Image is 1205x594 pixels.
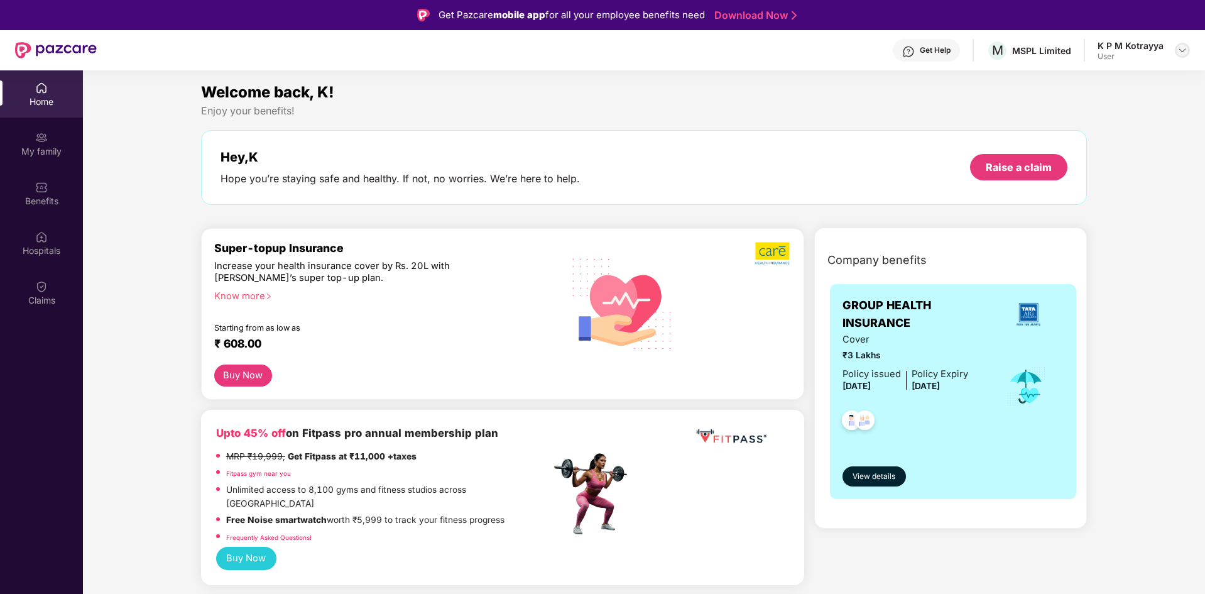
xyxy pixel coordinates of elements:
[226,534,312,541] a: Frequently Asked Questions!
[216,427,498,439] b: on Fitpass pro annual membership plan
[216,427,286,439] b: Upto 45% off
[1098,52,1164,62] div: User
[214,260,496,285] div: Increase your health insurance cover by Rs. 20L with [PERSON_NAME]’s super top-up plan.
[792,9,797,22] img: Stroke
[849,407,880,437] img: svg+xml;base64,PHN2ZyB4bWxucz0iaHR0cDovL3d3dy53My5vcmcvMjAwMC9zdmciIHdpZHRoPSI0OC45NDMiIGhlaWdodD...
[226,515,327,525] strong: Free Noise smartwatch
[216,547,276,570] button: Buy Now
[992,43,1003,58] span: M
[265,293,272,300] span: right
[214,290,543,299] div: Know more
[214,337,538,352] div: ₹ 608.00
[694,425,769,448] img: fppp.png
[214,323,498,332] div: Starting from as low as
[755,241,791,265] img: b5dec4f62d2307b9de63beb79f102df3.png
[226,451,285,461] del: MRP ₹19,999,
[35,231,48,243] img: svg+xml;base64,PHN2ZyBpZD0iSG9zcGl0YWxzIiB4bWxucz0iaHR0cDovL3d3dy53My5vcmcvMjAwMC9zdmciIHdpZHRoPS...
[1177,45,1187,55] img: svg+xml;base64,PHN2ZyBpZD0iRHJvcGRvd24tMzJ4MzIiIHhtbG5zPSJodHRwOi8vd3d3LnczLm9yZy8yMDAwL3N2ZyIgd2...
[35,82,48,94] img: svg+xml;base64,PHN2ZyBpZD0iSG9tZSIgeG1sbnM9Imh0dHA6Ly93d3cudzMub3JnLzIwMDAvc3ZnIiB3aWR0aD0iMjAiIG...
[417,9,430,21] img: Logo
[214,241,551,255] div: Super-topup Insurance
[201,104,1088,118] div: Enjoy your benefits!
[1006,366,1047,407] img: icon
[853,471,895,483] span: View details
[920,45,951,55] div: Get Help
[15,42,97,58] img: New Pazcare Logo
[550,450,638,538] img: fpp.png
[912,381,940,391] span: [DATE]
[439,8,705,23] div: Get Pazcare for all your employee benefits need
[201,83,334,101] span: Welcome back, K!
[1011,297,1045,331] img: insurerLogo
[493,9,545,21] strong: mobile app
[912,367,968,382] div: Policy Expiry
[1098,40,1164,52] div: K P M Kotrayya
[902,45,915,58] img: svg+xml;base64,PHN2ZyBpZD0iSGVscC0zMngzMiIgeG1sbnM9Imh0dHA6Ly93d3cudzMub3JnLzIwMDAvc3ZnIiB3aWR0aD...
[986,160,1052,174] div: Raise a claim
[226,514,504,527] p: worth ₹5,999 to track your fitness progress
[842,367,901,382] div: Policy issued
[214,365,272,387] button: Buy Now
[836,407,867,437] img: svg+xml;base64,PHN2ZyB4bWxucz0iaHR0cDovL3d3dy53My5vcmcvMjAwMC9zdmciIHdpZHRoPSI0OC45NDMiIGhlaWdodD...
[35,181,48,194] img: svg+xml;base64,PHN2ZyBpZD0iQmVuZWZpdHMiIHhtbG5zPSJodHRwOi8vd3d3LnczLm9yZy8yMDAwL3N2ZyIgd2lkdGg9Ij...
[842,349,968,363] span: ₹3 Lakhs
[35,131,48,144] img: svg+xml;base64,PHN2ZyB3aWR0aD0iMjAiIGhlaWdodD0iMjAiIHZpZXdCb3g9IjAgMCAyMCAyMCIgZmlsbD0ibm9uZSIgeG...
[842,297,993,333] span: GROUP HEALTH INSURANCE
[842,333,968,347] span: Cover
[827,251,927,269] span: Company benefits
[35,280,48,293] img: svg+xml;base64,PHN2ZyBpZD0iQ2xhaW0iIHhtbG5zPSJodHRwOi8vd3d3LnczLm9yZy8yMDAwL3N2ZyIgd2lkdGg9IjIwIi...
[288,451,417,461] strong: Get Fitpass at ₹11,000 +taxes
[226,483,550,510] p: Unlimited access to 8,100 gyms and fitness studios across [GEOGRAPHIC_DATA]
[221,150,580,165] div: Hey, K
[842,466,906,487] button: View details
[221,172,580,185] div: Hope you’re staying safe and healthy. If not, no worries. We’re here to help.
[226,470,291,477] a: Fitpass gym near you
[1012,45,1071,57] div: MSPL Limited
[562,242,682,364] img: svg+xml;base64,PHN2ZyB4bWxucz0iaHR0cDovL3d3dy53My5vcmcvMjAwMC9zdmciIHhtbG5zOnhsaW5rPSJodHRwOi8vd3...
[842,381,871,391] span: [DATE]
[714,9,793,22] a: Download Now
